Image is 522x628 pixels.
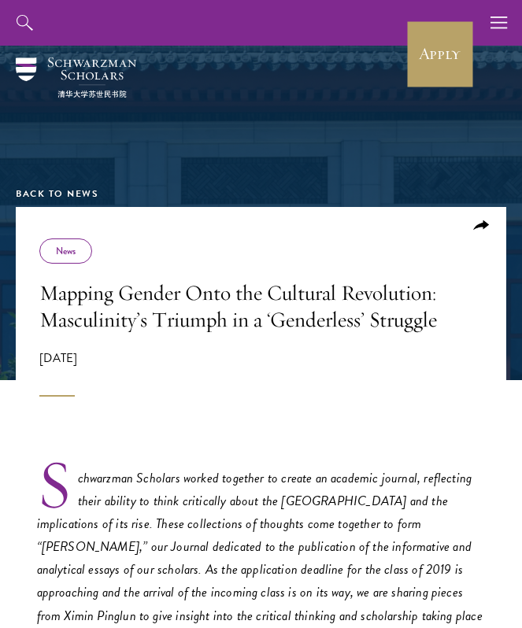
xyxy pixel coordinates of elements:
img: Schwarzman Scholars [16,57,136,98]
a: Back to News [16,187,98,201]
div: [DATE] [39,349,483,397]
h1: Mapping Gender Onto the Cultural Revolution: Masculinity’s Triumph in a ‘Genderless’ Struggle [39,279,483,333]
a: News [56,244,76,258]
a: Apply [407,21,472,87]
